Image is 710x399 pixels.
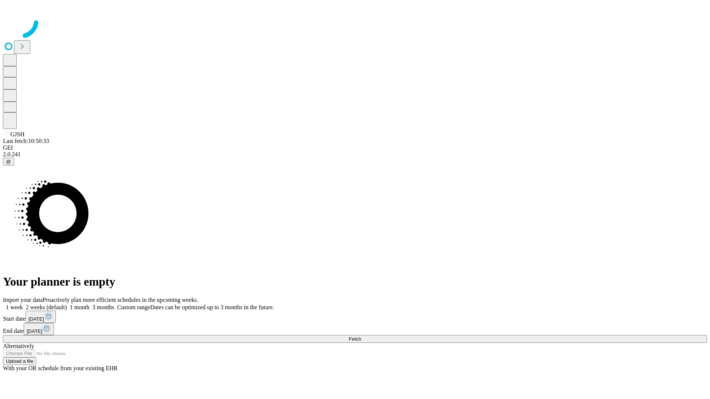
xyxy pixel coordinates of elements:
[6,304,23,310] span: 1 week
[43,297,198,303] span: Proactively plan more efficient schedules in the upcoming weeks.
[3,343,34,349] span: Alternatively
[3,144,707,151] div: GEI
[6,159,11,164] span: @
[70,304,89,310] span: 1 month
[3,158,14,166] button: @
[28,316,44,322] span: [DATE]
[92,304,114,310] span: 3 months
[3,357,36,365] button: Upload a file
[3,335,707,343] button: Fetch
[3,365,118,371] span: With your OR schedule from your existing EHR
[3,311,707,323] div: Start date
[117,304,150,310] span: Custom range
[3,323,707,335] div: End date
[3,275,707,289] h1: Your planner is empty
[24,323,54,335] button: [DATE]
[27,328,42,334] span: [DATE]
[3,297,43,303] span: Import your data
[3,151,707,158] div: 2.0.241
[3,138,49,144] span: Last fetch: 10:50:33
[26,304,67,310] span: 2 weeks (default)
[10,131,24,137] span: GJSH
[150,304,274,310] span: Dates can be optimized up to 3 months in the future.
[26,311,56,323] button: [DATE]
[349,336,361,342] span: Fetch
